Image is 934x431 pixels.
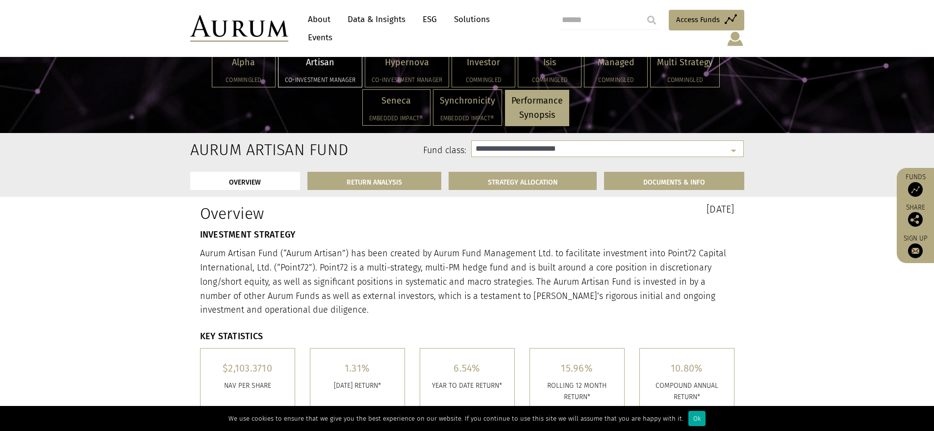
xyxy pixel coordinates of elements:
img: account-icon.svg [726,30,744,47]
h1: Overview [200,204,460,223]
p: Isis [525,55,575,70]
h2: Aurum Artisan Fund [190,140,270,159]
p: Aurum Artisan Fund (“Aurum Artisan”) has been created by Aurum Fund Management Ltd. to facilitate... [200,246,734,317]
a: Data & Insights [343,10,410,28]
img: Access Funds [908,182,923,197]
img: Aurum [190,15,288,42]
a: Sign up [902,234,929,258]
input: Submit [642,10,661,30]
h5: $2,103.3710 [208,363,287,373]
div: Share [902,204,929,227]
div: Ok [688,411,706,426]
a: STRATEGY ALLOCATION [449,172,597,190]
a: About [303,10,335,28]
img: Sign up to our newsletter [908,243,923,258]
p: Hypernova [372,55,442,70]
p: Performance Synopsis [511,94,563,122]
p: ROLLING 12 MONTH RETURN* [537,380,617,403]
p: COMPOUND ANNUAL RETURN* [647,380,727,403]
a: Funds [902,173,929,197]
h5: 1.31% [318,363,397,373]
p: Nav per share [208,380,287,391]
h5: Commingled [591,77,641,83]
p: YEAR TO DATE RETURN* [428,380,507,391]
a: Solutions [449,10,495,28]
p: Multi Strategy [657,55,713,70]
span: Access Funds [676,14,720,26]
p: Investor [458,55,508,70]
h5: 6.54% [428,363,507,373]
label: Fund class: [285,144,467,157]
p: [DATE] RETURN* [318,380,397,391]
a: ESG [418,10,442,28]
p: Alpha [219,55,269,70]
strong: INVESTMENT STRATEGY [200,229,296,240]
h5: Embedded Impact® [369,115,424,121]
p: Seneca [369,94,424,108]
strong: KEY STATISTICS [200,331,263,342]
p: Synchronicity [440,94,495,108]
h5: 15.96% [537,363,617,373]
h3: [DATE] [475,204,734,214]
a: DOCUMENTS & INFO [604,172,744,190]
h5: Co-investment Manager [285,77,355,83]
a: RETURN ANALYSIS [307,172,441,190]
h5: Embedded Impact® [440,115,495,121]
img: Share this post [908,212,923,227]
h5: 10.80% [647,363,727,373]
h5: Commingled [657,77,713,83]
a: Access Funds [669,10,744,30]
p: Managed [591,55,641,70]
a: Events [303,28,332,47]
h5: Commingled [458,77,508,83]
h5: Commingled [219,77,269,83]
h5: Commingled [525,77,575,83]
p: Artisan [285,55,355,70]
h5: Co-investment Manager [372,77,442,83]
